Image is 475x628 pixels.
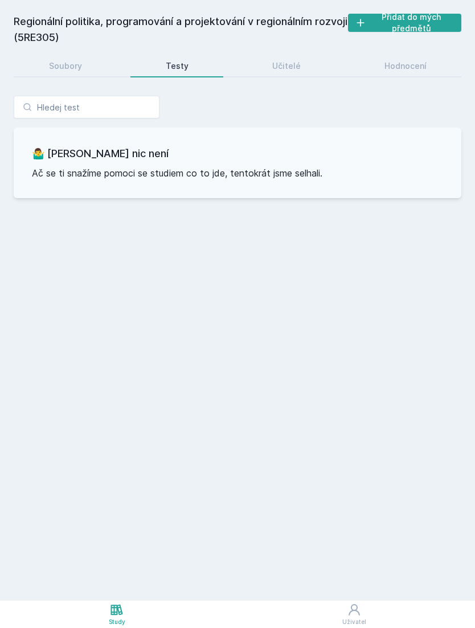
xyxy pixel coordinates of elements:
div: Study [109,618,125,626]
a: Hodnocení [349,55,461,77]
input: Hledej test [14,96,159,118]
div: Testy [166,60,189,72]
a: Testy [130,55,223,77]
div: Hodnocení [384,60,427,72]
h2: Regionální politika, programování a projektování v regionálním rozvoji (5RE305) [14,14,348,46]
h3: 🤷‍♂️ [PERSON_NAME] nic není [32,146,443,162]
div: Soubory [49,60,82,72]
div: Uživatel [342,618,366,626]
div: Učitelé [272,60,301,72]
button: Přidat do mých předmětů [348,14,461,32]
a: Učitelé [237,55,335,77]
p: Ač se ti snažíme pomoci se studiem co to jde, tentokrát jsme selhali. [32,166,443,180]
a: Soubory [14,55,117,77]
